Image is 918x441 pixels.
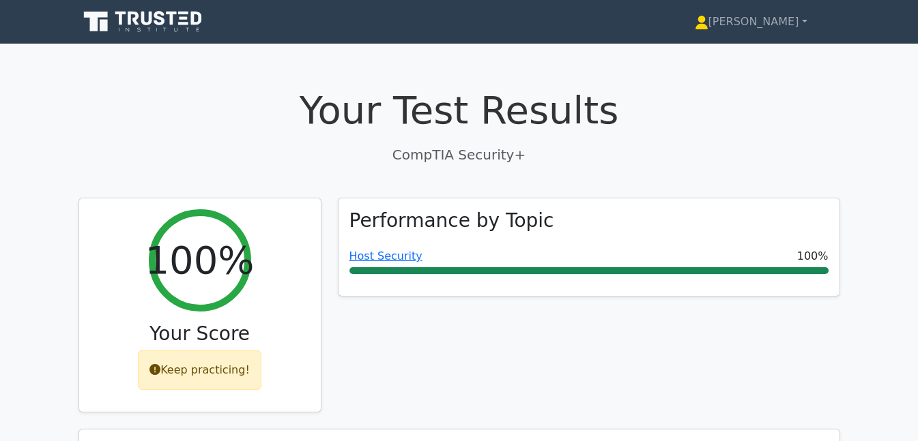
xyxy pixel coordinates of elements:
h3: Your Score [90,322,310,346]
h3: Performance by Topic [349,209,554,232]
a: Host Security [349,249,422,262]
p: CompTIA Security+ [78,145,840,165]
a: [PERSON_NAME] [662,8,840,35]
h2: 100% [145,237,254,283]
span: 100% [797,248,829,264]
h1: Your Test Results [78,87,840,133]
div: Keep practicing! [138,350,261,390]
